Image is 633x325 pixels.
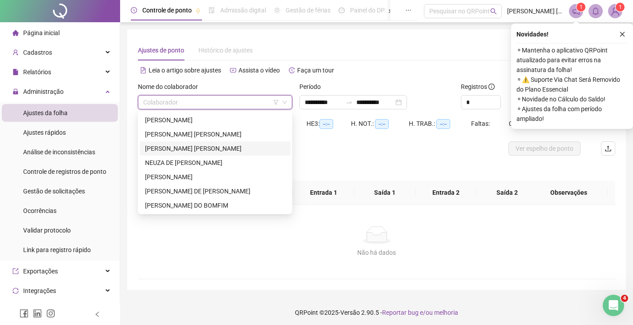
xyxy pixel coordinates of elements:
[23,148,95,156] span: Análise de inconsistências
[375,119,389,129] span: --:--
[415,181,476,205] th: Entrada 2
[138,47,184,54] span: Ajustes de ponto
[621,295,628,302] span: 4
[23,168,106,175] span: Controle de registros de ponto
[220,7,266,14] span: Admissão digital
[516,104,628,124] span: ⚬ Ajustes da folha com período ampliado!
[131,7,137,13] span: clock-circle
[198,47,253,54] span: Histórico de ajustes
[145,172,285,182] div: [PERSON_NAME]
[209,7,215,13] span: file-done
[354,181,415,205] th: Saída 1
[140,156,290,170] div: NEUZA DE JESUS SOUZA
[471,120,491,127] span: Faltas:
[140,184,290,198] div: RENATO DE JESUS ALMEIDA
[145,129,285,139] div: [PERSON_NAME] [PERSON_NAME]
[436,119,450,129] span: --:--
[297,67,334,74] span: Faça um tour
[23,246,91,253] span: Link para registro rápido
[20,309,28,318] span: facebook
[346,99,353,106] span: swap-right
[12,49,19,56] span: user-add
[145,144,285,153] div: [PERSON_NAME] [PERSON_NAME]
[289,67,295,73] span: history
[605,145,612,152] span: upload
[490,8,497,15] span: search
[23,109,68,116] span: Ajustes da folha
[238,67,280,74] span: Assista o vídeo
[140,127,290,141] div: MARCELO COSTA SILVA
[603,295,624,316] iframe: Intercom live chat
[140,141,290,156] div: MARCOS SANTOS SILVA
[23,188,85,195] span: Gestão de solicitações
[23,287,56,294] span: Integrações
[388,8,394,13] span: pushpin
[508,141,581,156] button: Ver espelho de ponto
[476,181,537,205] th: Saída 2
[537,188,601,197] span: Observações
[23,88,64,95] span: Administração
[149,248,605,257] div: Não há dados
[23,268,58,275] span: Exportações
[286,7,331,14] span: Gestão de férias
[616,3,625,12] sup: Atualize o seu contato no menu Meus Dados
[230,67,236,73] span: youtube
[516,29,548,39] span: Novidades !
[12,288,19,294] span: sync
[145,158,285,168] div: NEUZA DE [PERSON_NAME]
[340,309,360,316] span: Versão
[12,268,19,274] span: export
[530,181,608,205] th: Observações
[140,170,290,184] div: NILSON SANTOS SOUZA
[516,75,628,94] span: ⚬ ⚠️ Suporte Via Chat Será Removido do Plano Essencial
[405,7,411,13] span: ellipsis
[319,119,333,129] span: --:--
[33,309,42,318] span: linkedin
[140,67,146,73] span: file-text
[12,30,19,36] span: home
[382,309,458,316] span: Reportar bug e/ou melhoria
[346,99,353,106] span: to
[23,129,66,136] span: Ajustes rápidos
[23,227,71,234] span: Validar protocolo
[488,84,495,90] span: info-circle
[409,119,471,129] div: H. TRAB.:
[12,69,19,75] span: file
[138,82,204,92] label: Nome do colaborador
[572,7,580,15] span: notification
[12,88,19,95] span: lock
[350,7,385,14] span: Painel do DP
[507,6,564,16] span: [PERSON_NAME] [PERSON_NAME]
[145,115,285,125] div: [PERSON_NAME]
[23,29,60,36] span: Página inicial
[145,201,285,210] div: [PERSON_NAME] DO BOMFIM
[273,100,278,105] span: filter
[461,82,495,92] span: Registros
[516,45,628,75] span: ⚬ Mantenha o aplicativo QRPoint atualizado para evitar erros na assinatura da folha!
[149,67,221,74] span: Leia o artigo sobre ajustes
[516,94,628,104] span: ⚬ Novidade no Cálculo do Saldo!
[609,4,622,18] img: 71708
[580,4,583,10] span: 1
[142,7,192,14] span: Controle de ponto
[351,119,409,129] div: H. NOT.:
[282,100,287,105] span: down
[299,82,327,92] label: Período
[140,198,290,213] div: WANDERSON SANTOS DO BOMFIM
[339,7,345,13] span: dashboard
[509,120,512,127] span: 0
[274,7,280,13] span: sun
[619,31,625,37] span: close
[145,186,285,196] div: [PERSON_NAME] DE [PERSON_NAME]
[195,8,201,13] span: pushpin
[140,113,290,127] div: DANILO LOPES MORAES
[592,7,600,15] span: bell
[94,311,101,317] span: left
[23,68,51,76] span: Relatórios
[46,309,55,318] span: instagram
[619,4,622,10] span: 1
[23,49,52,56] span: Cadastros
[306,119,351,129] div: HE 3:
[577,3,585,12] sup: 1
[23,207,56,214] span: Ocorrências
